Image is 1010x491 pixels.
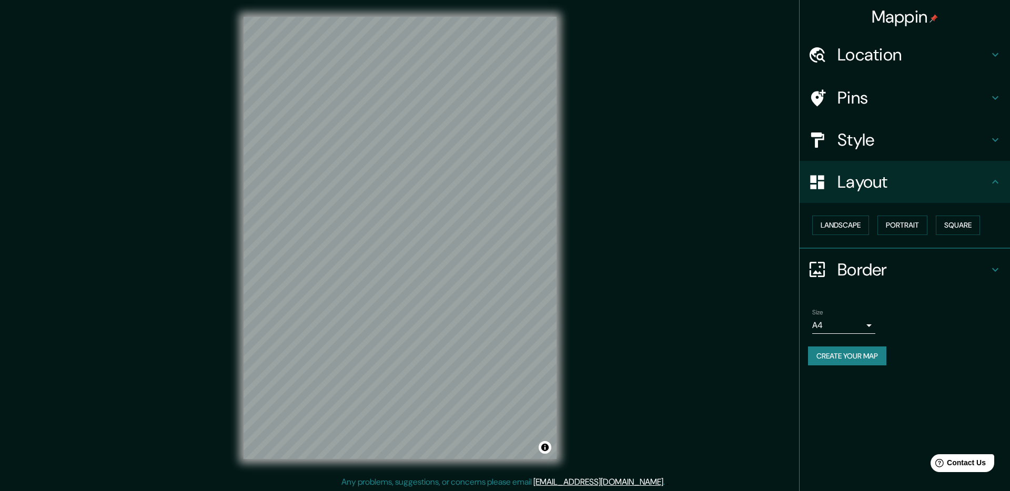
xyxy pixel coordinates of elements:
[916,450,998,479] iframe: Help widget launcher
[812,216,869,235] button: Landscape
[837,171,989,192] h4: Layout
[812,317,875,334] div: A4
[800,249,1010,291] div: Border
[930,14,938,23] img: pin-icon.png
[800,161,1010,203] div: Layout
[539,441,551,454] button: Toggle attribution
[244,17,557,459] canvas: Map
[800,77,1010,119] div: Pins
[837,129,989,150] h4: Style
[800,119,1010,161] div: Style
[533,476,663,487] a: [EMAIL_ADDRESS][DOMAIN_NAME]
[837,87,989,108] h4: Pins
[812,308,823,316] label: Size
[665,476,666,488] div: .
[936,216,980,235] button: Square
[877,216,927,235] button: Portrait
[837,259,989,280] h4: Border
[808,346,886,366] button: Create your map
[872,6,938,27] h4: Mappin
[800,34,1010,76] div: Location
[666,476,669,488] div: .
[837,44,989,65] h4: Location
[341,476,665,488] p: Any problems, suggestions, or concerns please email .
